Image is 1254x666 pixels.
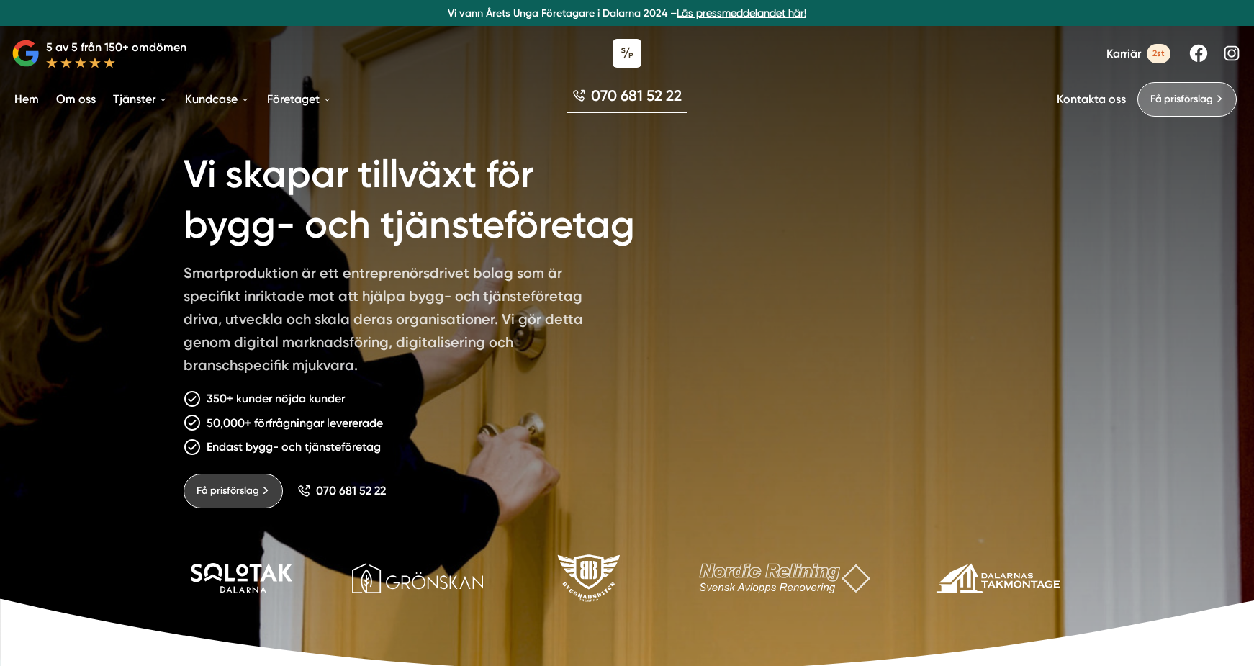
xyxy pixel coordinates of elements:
[1150,91,1213,107] span: Få prisförslag
[110,81,171,117] a: Tjänster
[591,85,682,106] span: 070 681 52 22
[316,484,386,498] span: 070 681 52 22
[12,81,42,117] a: Hem
[184,132,687,261] h1: Vi skapar tillväxt för bygg- och tjänsteföretag
[207,414,383,432] p: 50,000+ förfrågningar levererade
[53,81,99,117] a: Om oss
[184,474,283,508] a: Få prisförslag
[207,390,345,408] p: 350+ kunder nöjda kunder
[184,261,598,382] p: Smartproduktion är ett entreprenörsdrivet bolag som är specifikt inriktade mot att hjälpa bygg- o...
[1147,44,1170,63] span: 2st
[677,7,806,19] a: Läs pressmeddelandet här!
[264,81,335,117] a: Företaget
[182,81,253,117] a: Kundcase
[297,484,386,498] a: 070 681 52 22
[567,85,687,113] a: 070 681 52 22
[1137,82,1237,117] a: Få prisförslag
[1106,47,1141,60] span: Karriär
[6,6,1248,20] p: Vi vann Årets Unga Företagare i Dalarna 2024 –
[46,38,186,56] p: 5 av 5 från 150+ omdömen
[207,438,381,456] p: Endast bygg- och tjänsteföretag
[1106,44,1170,63] a: Karriär 2st
[197,483,259,499] span: Få prisförslag
[1057,92,1126,106] a: Kontakta oss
